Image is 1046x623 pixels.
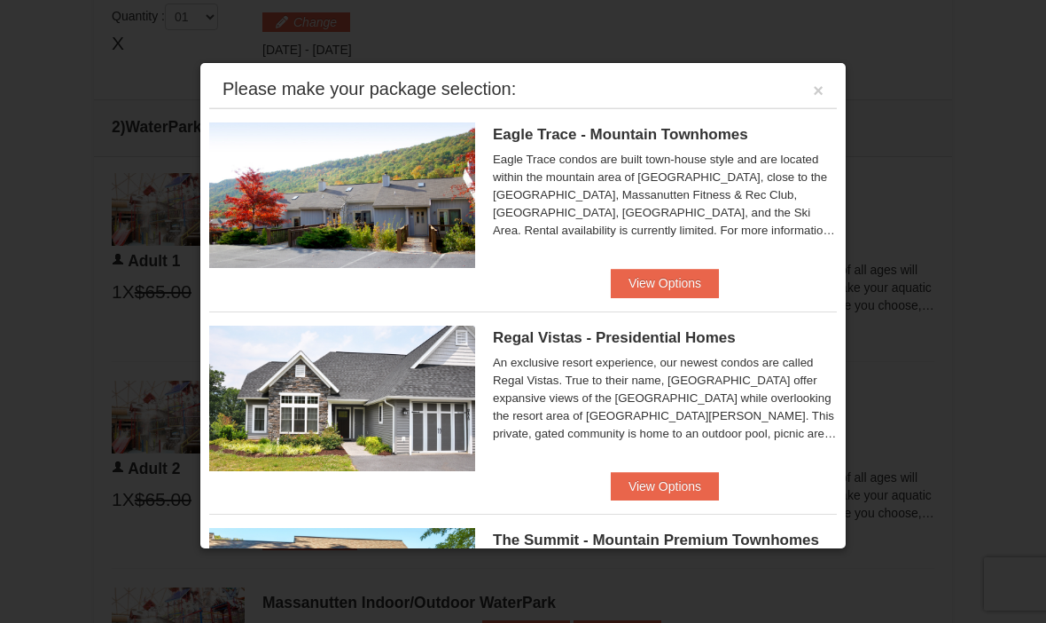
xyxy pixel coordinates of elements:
[222,80,516,98] div: Please make your package selection:
[209,326,475,471] img: 19218991-1-902409a9.jpg
[493,532,819,548] span: The Summit - Mountain Premium Townhomes
[493,126,748,143] span: Eagle Trace - Mountain Townhomes
[611,472,719,501] button: View Options
[493,354,837,443] div: An exclusive resort experience, our newest condos are called Regal Vistas. True to their name, [G...
[493,329,736,346] span: Regal Vistas - Presidential Homes
[611,269,719,297] button: View Options
[813,82,824,99] button: ×
[493,151,837,240] div: Eagle Trace condos are built town-house style and are located within the mountain area of [GEOGRA...
[209,122,475,268] img: 19218983-1-9b289e55.jpg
